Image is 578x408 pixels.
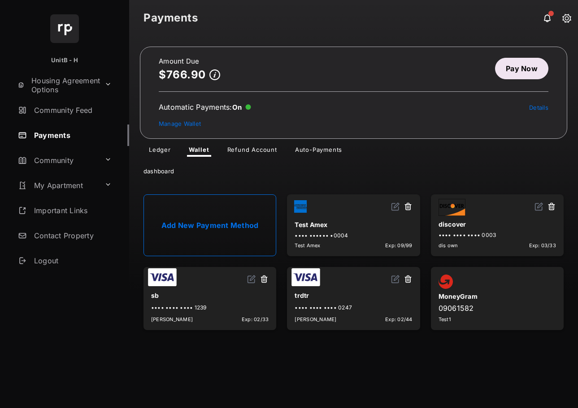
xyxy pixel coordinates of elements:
[220,146,284,157] a: Refund Account
[159,120,201,127] a: Manage Wallet
[439,242,458,249] span: dis own
[143,13,198,23] strong: Payments
[391,275,400,283] img: svg+xml;base64,PHN2ZyB2aWV3Qm94PSIwIDAgMjQgMjQiIHdpZHRoPSIxNiIgaGVpZ2h0PSIxNiIgZmlsbD0ibm9uZSIgeG...
[14,150,101,171] a: Community
[439,316,451,322] span: Test1
[439,304,556,313] div: 09061582
[232,103,242,112] span: On
[295,232,412,239] div: •••• •••••• •0004
[295,217,412,232] div: Test Amex
[14,125,129,146] a: Payments
[535,202,543,211] img: svg+xml;base64,PHN2ZyB2aWV3Qm94PSIwIDAgMjQgMjQiIHdpZHRoPSIxNiIgaGVpZ2h0PSIxNiIgZmlsbD0ibm9uZSIgeG...
[151,316,193,322] span: [PERSON_NAME]
[159,103,251,112] div: Automatic Payments :
[129,157,578,182] div: dashboard
[295,304,412,311] div: •••• •••• •••• 0247
[439,217,556,232] div: discover
[295,242,320,249] span: Test Amex
[50,14,79,43] img: svg+xml;base64,PHN2ZyB4bWxucz0iaHR0cDovL3d3dy53My5vcmcvMjAwMC9zdmciIHdpZHRoPSI2NCIgaGVpZ2h0PSI2NC...
[14,74,101,96] a: Housing Agreement Options
[295,316,336,322] span: [PERSON_NAME]
[182,146,217,157] a: Wallet
[14,225,129,246] a: Contact Property
[529,242,556,249] span: Exp: 03/33
[247,275,256,283] img: svg+xml;base64,PHN2ZyB2aWV3Qm94PSIwIDAgMjQgMjQiIHdpZHRoPSIxNiIgaGVpZ2h0PSIxNiIgZmlsbD0ibm9uZSIgeG...
[151,304,269,311] div: •••• •••• •••• 1239
[14,200,115,221] a: Important Links
[295,288,412,303] div: trdtr
[439,232,556,238] div: •••• •••• •••• 0003
[529,104,548,111] a: Details
[159,69,206,81] p: $766.90
[242,316,269,322] span: Exp: 02/33
[288,146,349,157] a: Auto-Payments
[142,146,178,157] a: Ledger
[439,289,556,304] div: MoneyGram
[51,56,78,65] p: UnitB - H
[159,58,220,65] h2: Amount Due
[14,99,129,121] a: Community Feed
[391,202,400,211] img: svg+xml;base64,PHN2ZyB2aWV3Qm94PSIwIDAgMjQgMjQiIHdpZHRoPSIxNiIgaGVpZ2h0PSIxNiIgZmlsbD0ibm9uZSIgeG...
[385,242,412,249] span: Exp: 09/99
[385,316,412,322] span: Exp: 02/44
[14,175,101,196] a: My Apartment
[151,288,269,303] div: sb
[14,250,129,271] a: Logout
[143,194,276,256] a: Add New Payment Method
